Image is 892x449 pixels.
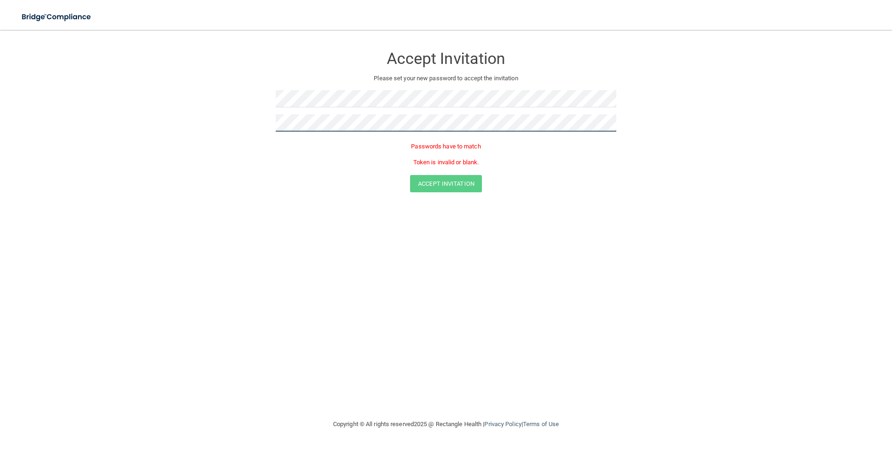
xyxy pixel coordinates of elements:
p: Please set your new password to accept the invitation [283,73,609,84]
p: Passwords have to match [276,141,616,152]
iframe: Drift Widget Chat Controller [731,383,881,420]
div: Copyright © All rights reserved 2025 @ Rectangle Health | | [276,409,616,439]
a: Terms of Use [523,421,559,428]
p: Token is invalid or blank. [276,157,616,168]
button: Accept Invitation [410,175,482,192]
h3: Accept Invitation [276,50,616,67]
a: Privacy Policy [484,421,521,428]
img: bridge_compliance_login_screen.278c3ca4.svg [14,7,100,27]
